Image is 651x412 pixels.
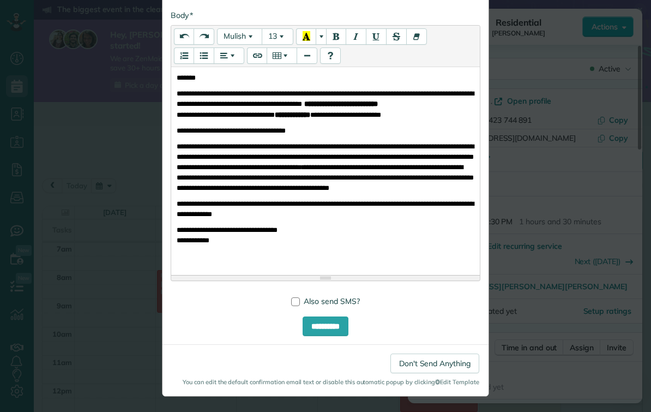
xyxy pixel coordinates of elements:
small: You can edit the default confirmation email text or disable this automatic popup by clicking Edit... [172,378,479,386]
button: Mulish [217,28,262,45]
div: Resize [171,276,480,280]
span: 13 [268,31,277,41]
a: Don't Send Anything [390,354,479,373]
label: Body [171,10,193,21]
span: Also send SMS? [304,296,360,306]
button: 13 [262,28,293,45]
span: Mulish [224,31,246,41]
